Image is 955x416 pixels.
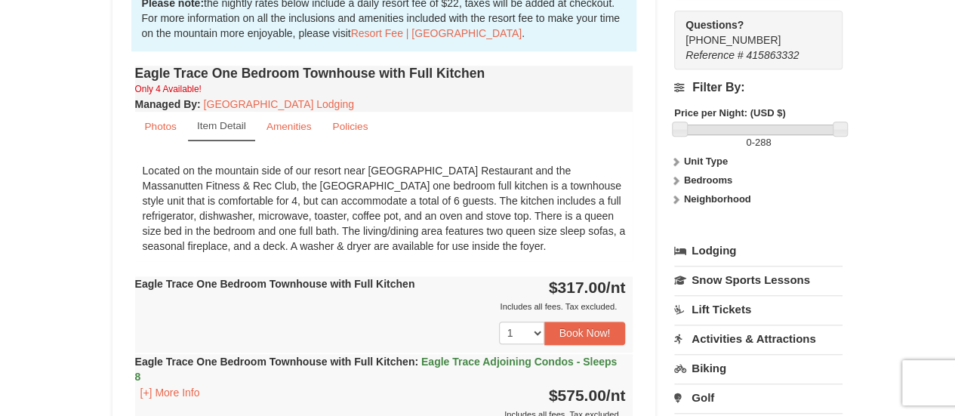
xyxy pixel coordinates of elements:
[544,322,626,344] button: Book Now!
[549,279,626,296] strong: $317.00
[684,193,751,205] strong: Neighborhood
[135,299,626,314] div: Includes all fees. Tax excluded.
[135,98,197,110] span: Managed By
[755,137,772,148] span: 288
[606,387,626,404] span: /nt
[549,387,606,404] span: $575.00
[674,384,843,411] a: Golf
[145,121,177,132] small: Photos
[322,112,377,141] a: Policies
[266,121,312,132] small: Amenities
[746,137,751,148] span: 0
[135,98,201,110] strong: :
[674,107,785,119] strong: Price per Night: (USD $)
[684,174,732,186] strong: Bedrooms
[674,266,843,294] a: Snow Sports Lessons
[685,49,743,61] span: Reference #
[135,384,205,401] button: [+] More Info
[135,278,415,290] strong: Eagle Trace One Bedroom Townhouse with Full Kitchen
[135,356,618,383] strong: Eagle Trace One Bedroom Townhouse with Full Kitchen
[135,356,618,383] span: Eagle Trace Adjoining Condos - Sleeps 8
[674,354,843,382] a: Biking
[684,156,728,167] strong: Unit Type
[135,66,633,81] h4: Eagle Trace One Bedroom Townhouse with Full Kitchen
[414,356,418,368] span: :
[351,27,522,39] a: Resort Fee | [GEOGRAPHIC_DATA]
[746,49,799,61] span: 415863332
[332,121,368,132] small: Policies
[188,112,255,141] a: Item Detail
[674,81,843,94] h4: Filter By:
[135,112,186,141] a: Photos
[606,279,626,296] span: /nt
[674,325,843,353] a: Activities & Attractions
[197,120,246,131] small: Item Detail
[674,295,843,323] a: Lift Tickets
[135,156,633,261] div: Located on the mountain side of our resort near [GEOGRAPHIC_DATA] Restaurant and the Massanutten ...
[674,237,843,264] a: Lodging
[135,84,202,94] small: Only 4 Available!
[204,98,354,110] a: [GEOGRAPHIC_DATA] Lodging
[674,135,843,150] label: -
[685,17,815,46] span: [PHONE_NUMBER]
[257,112,322,141] a: Amenities
[685,19,744,31] strong: Questions?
